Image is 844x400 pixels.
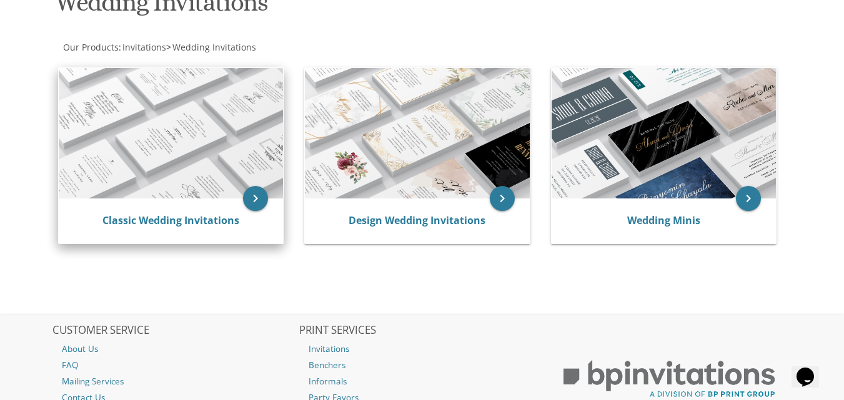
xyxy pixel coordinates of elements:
a: Design Wedding Invitations [349,213,485,227]
a: Mailing Services [52,373,297,389]
img: Wedding Minis [552,68,776,199]
a: Wedding Invitations [171,41,256,53]
a: Informals [299,373,544,389]
img: Classic Wedding Invitations [59,68,283,199]
div: : [52,41,422,54]
h2: PRINT SERVICES [299,324,544,337]
a: Classic Wedding Invitations [102,213,239,227]
a: FAQ [52,357,297,373]
span: Invitations [122,41,166,53]
a: keyboard_arrow_right [243,186,268,211]
span: > [166,41,256,53]
a: Our Products [62,41,119,53]
a: keyboard_arrow_right [736,186,761,211]
a: Wedding Minis [627,213,700,227]
a: About Us [52,341,297,357]
a: Invitations [121,41,166,53]
iframe: chat widget [792,350,832,388]
img: Design Wedding Invitations [305,68,529,199]
h2: CUSTOMER SERVICE [52,324,297,337]
span: Wedding Invitations [172,41,256,53]
a: Invitations [299,341,544,357]
a: Benchers [299,357,544,373]
a: keyboard_arrow_right [490,186,515,211]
